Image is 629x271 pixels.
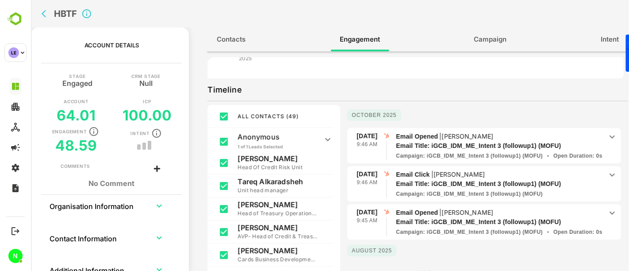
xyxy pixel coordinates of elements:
p: Email Opened [365,208,571,217]
span: ALL CONTACTS ( 49 ) [207,113,268,120]
p: Email Opened [365,132,571,141]
p: 9:46 AM [326,140,347,149]
p: Open Duration : 0s [522,228,571,236]
button: expand row [122,199,135,213]
svg: Click to close Account details panel [50,8,61,19]
p: AVP- Head of Credit & Treasury Audit [207,232,286,241]
button: expand row [122,231,135,244]
p: Account [33,99,58,104]
h5: 100.00 [92,107,141,124]
p: | [407,132,464,140]
p: Engagement [21,129,56,134]
span: Intent [570,34,588,45]
p: [PERSON_NAME] [207,200,286,209]
p: CRM Stage [100,74,130,78]
p: iGCB_IDM_ME_Intent 3 (followup1) (MOFU) [365,190,512,198]
p: Tareq Alkaradsheh [207,177,286,186]
p: 9:46 AM [326,178,347,187]
div: N [8,249,23,263]
div: Email Opened|[PERSON_NAME]iGCB_IDM_ME_Intent 3 (followup1) (MOFU)iGCB_IDM_ME_Intent 3 (followup1)... [365,132,587,160]
p: [PERSON_NAME] [207,246,286,255]
p: [DATE] [326,170,346,178]
p: iGCB_IDM_ME_Intent 3 (followup1) (MOFU) [365,228,512,236]
h1: No Comment [30,179,132,188]
p: ICP [112,99,120,104]
p: Account Details [54,42,108,49]
p: [PERSON_NAME] [410,132,462,140]
div: LE [8,47,19,58]
p: iGCB_IDM_ME_Intent 3 (followup1) (MOFU) [365,179,561,189]
p: October 2025 [316,109,370,121]
p: [DATE] [326,132,346,140]
th: Organisation Information [18,195,113,216]
h5: 48.59 [25,137,66,154]
p: Head Of Credit Risk Unit [207,163,286,172]
p: [PERSON_NAME] [410,209,462,216]
p: [DATE] [326,208,346,217]
p: August 2025 [316,245,365,256]
div: full width tabs example [176,27,598,51]
h5: Null [108,78,122,85]
span: Campaign [443,34,476,45]
p: 9:45 AM [326,217,347,225]
p: iGCB_IDM_ME_Intent 3 (followup1) (MOFU) [365,141,561,151]
button: back [8,7,22,20]
p: 1 of 1 Leads Selected [207,143,286,150]
img: hubspot.png [352,170,360,178]
p: iGCB_IDM_ME_Intent 3 (followup1) (MOFU) [365,217,561,227]
img: BambooboxLogoMark.f1c84d78b4c51b1a7b5f700c9845e183.svg [4,11,27,27]
h2: HBTF [23,8,46,19]
p: | [399,170,456,178]
p: | [407,209,464,216]
h5: Engaged [31,78,61,85]
p: Anonymous [207,132,286,141]
p: iGCB_IDM_ME_Intent 3 (followup1) (MOFU) [365,152,512,160]
p: [PERSON_NAME] [207,154,286,163]
p: Timeline [176,83,211,97]
span: Contacts [186,34,215,45]
p: Email Click [365,170,571,179]
div: Email Click|[PERSON_NAME]iGCB_IDM_ME_Intent 3 (followup1) (MOFU)iGCB_IDM_ME_Intent 3 (followup1) ... [365,170,587,198]
p: Open Duration : 0s [522,152,571,160]
p: Head of Treasury Operations Unit [207,209,286,218]
button: Logout [9,225,21,237]
p: [PERSON_NAME] [403,170,454,178]
h5: 64.01 [26,107,65,124]
p: Unit head manager [207,186,286,195]
span: Engagement [309,34,349,45]
p: Cards Business Development- Unit Head [207,255,286,264]
img: hubspot.png [352,132,360,139]
th: Contact Information [18,227,113,248]
div: Email Opened|[PERSON_NAME]iGCB_IDM_ME_Intent 3 (followup1) (MOFU)iGCB_IDM_ME_Intent 3 (followup1)... [365,208,587,236]
div: Comments [30,163,59,170]
p: Stage [38,74,54,78]
img: hubspot.png [352,208,360,216]
p: Intent [100,131,119,135]
text: 2025 [208,55,221,62]
div: Anonymous1 of 1 Leads Selected [184,128,302,151]
p: [PERSON_NAME] [207,223,286,232]
button: trend [122,144,124,147]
